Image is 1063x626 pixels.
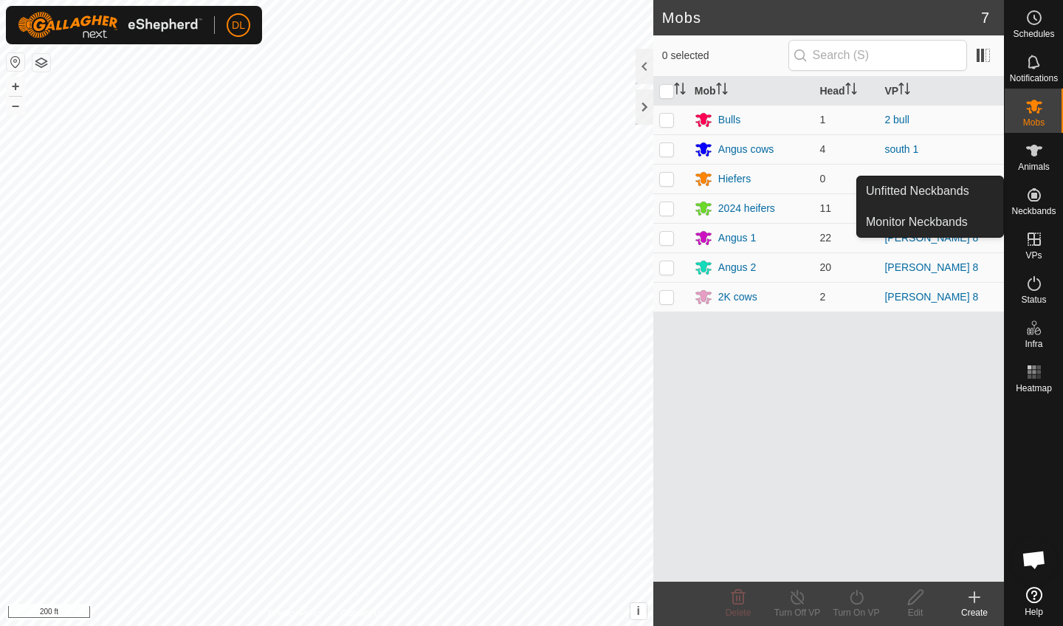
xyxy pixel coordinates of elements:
[857,176,1003,206] a: Unfitted Neckbands
[1025,608,1043,616] span: Help
[1021,295,1046,304] span: Status
[819,114,825,125] span: 1
[718,201,775,216] div: 2024 heifers
[945,606,1004,619] div: Create
[827,606,886,619] div: Turn On VP
[7,78,24,95] button: +
[716,85,728,97] p-sorticon: Activate to sort
[268,607,323,620] a: Privacy Policy
[788,40,967,71] input: Search (S)
[718,230,756,246] div: Angus 1
[884,291,978,303] a: [PERSON_NAME] 8
[884,114,909,125] a: 2 bull
[981,7,989,29] span: 7
[866,182,969,200] span: Unfitted Neckbands
[1010,74,1058,83] span: Notifications
[866,213,968,231] span: Monitor Neckbands
[718,142,774,157] div: Angus cows
[845,85,857,97] p-sorticon: Activate to sort
[819,291,825,303] span: 2
[1018,162,1050,171] span: Animals
[637,605,640,617] span: i
[878,164,1004,193] td: -
[857,207,1003,237] a: Monitor Neckbands
[1025,251,1042,260] span: VPs
[662,9,981,27] h2: Mobs
[1023,118,1045,127] span: Mobs
[341,607,385,620] a: Contact Us
[7,53,24,71] button: Reset Map
[18,12,202,38] img: Gallagher Logo
[819,173,825,185] span: 0
[726,608,751,618] span: Delete
[768,606,827,619] div: Turn Off VP
[884,232,978,244] a: [PERSON_NAME] 8
[1013,30,1054,38] span: Schedules
[718,260,756,275] div: Angus 2
[1025,340,1042,348] span: Infra
[884,143,918,155] a: south 1
[718,289,757,305] div: 2K cows
[630,603,647,619] button: i
[1016,384,1052,393] span: Heatmap
[819,261,831,273] span: 20
[813,77,878,106] th: Head
[819,143,825,155] span: 4
[1012,537,1056,582] div: Open chat
[718,171,751,187] div: Hiefers
[819,232,831,244] span: 22
[674,85,686,97] p-sorticon: Activate to sort
[1005,581,1063,622] a: Help
[878,77,1004,106] th: VP
[884,261,978,273] a: [PERSON_NAME] 8
[898,85,910,97] p-sorticon: Activate to sort
[232,18,245,33] span: DL
[689,77,814,106] th: Mob
[886,606,945,619] div: Edit
[819,202,831,214] span: 11
[662,48,788,63] span: 0 selected
[32,54,50,72] button: Map Layers
[7,97,24,114] button: –
[718,112,740,128] div: Bulls
[1011,207,1056,216] span: Neckbands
